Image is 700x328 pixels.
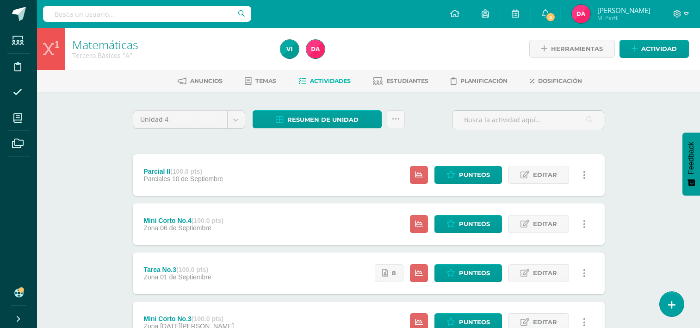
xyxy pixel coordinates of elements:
[143,224,158,232] span: Zona
[551,40,603,57] span: Herramientas
[172,175,223,183] span: 10 de Septiembre
[459,166,490,183] span: Punteos
[687,142,695,174] span: Feedback
[434,264,502,282] a: Punteos
[255,77,276,84] span: Temas
[375,264,403,282] a: 8
[373,74,428,88] a: Estudiantes
[160,224,211,232] span: 06 de Septiembre
[619,40,689,58] a: Actividad
[72,38,269,51] h1: Matemáticas
[682,132,700,196] button: Feedback - Mostrar encuesta
[245,74,276,88] a: Temas
[538,77,582,84] span: Dosificación
[459,265,490,282] span: Punteos
[133,111,245,128] a: Unidad 4
[143,273,158,281] span: Zona
[434,215,502,233] a: Punteos
[253,110,382,128] a: Resumen de unidad
[280,40,299,58] img: c0ce1b3350cacf3227db14f927d4c0cc.png
[160,273,211,281] span: 01 de Septiembre
[392,265,396,282] span: 8
[533,265,557,282] span: Editar
[143,175,170,183] span: Parciales
[143,217,223,224] div: Mini Corto No.4
[143,266,211,273] div: Tarea No.3
[72,51,269,60] div: Tercero Básicos 'A'
[298,74,351,88] a: Actividades
[192,315,223,322] strong: (100.0 pts)
[597,14,650,22] span: Mi Perfil
[306,40,325,58] img: 0d1c13a784e50cea1b92786e6af8f399.png
[176,266,208,273] strong: (100.0 pts)
[190,77,223,84] span: Anuncios
[170,168,202,175] strong: (100.0 pts)
[572,5,590,23] img: 0d1c13a784e50cea1b92786e6af8f399.png
[597,6,650,15] span: [PERSON_NAME]
[641,40,677,57] span: Actividad
[143,168,223,175] div: Parcial II
[452,111,604,129] input: Busca la actividad aquí...
[192,217,223,224] strong: (100.0 pts)
[178,74,223,88] a: Anuncios
[434,166,502,184] a: Punteos
[310,77,351,84] span: Actividades
[459,215,490,233] span: Punteos
[533,166,557,183] span: Editar
[143,315,234,322] div: Mini Corto No.3
[287,111,359,128] span: Resumen de unidad
[529,40,615,58] a: Herramientas
[72,37,138,52] a: Matemáticas
[451,74,508,88] a: Planificación
[386,77,428,84] span: Estudiantes
[530,74,582,88] a: Dosificación
[43,6,251,22] input: Busca un usuario...
[545,12,556,22] span: 2
[533,215,557,233] span: Editar
[460,77,508,84] span: Planificación
[140,111,220,128] span: Unidad 4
